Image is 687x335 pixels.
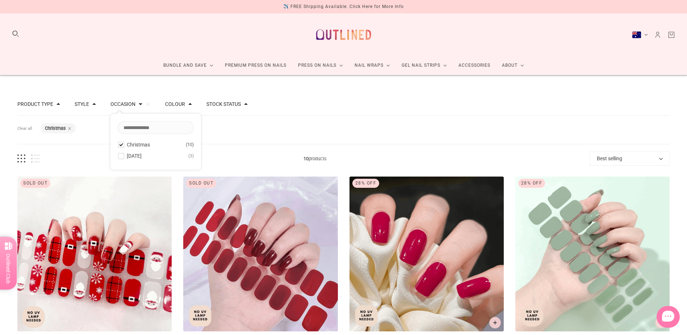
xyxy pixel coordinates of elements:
button: Filter by Style [75,102,89,107]
span: products [40,155,590,162]
button: Best selling [590,152,670,166]
span: 3 [188,152,194,160]
button: Clear all filters [17,123,32,134]
img: A-list-Gel Nail Strips-Outlined [183,177,338,331]
b: Christmas [45,125,66,131]
span: Christmas [127,142,150,148]
a: Account [654,31,662,39]
button: Search [12,30,20,38]
a: Bundle and Save [158,56,219,75]
a: About [496,56,530,75]
a: Press On Nails [292,56,349,75]
a: Gel Nail Strips [396,56,453,75]
a: Outlined [312,19,376,50]
img: North Pole Noel-Gel Nail Strips-Outlined [17,177,172,331]
button: Christmas [45,126,66,131]
span: [DATE] [127,153,142,159]
b: 10 [303,156,309,161]
span: 10 [186,140,194,149]
a: Cart [667,31,675,39]
button: Australia [632,31,648,38]
a: Premium Press On Nails [219,56,292,75]
a: Nail Wraps [349,56,396,75]
button: List view [31,154,40,163]
div: Sold out [186,179,216,188]
div: 28% Off [352,179,380,188]
div: Sold out [20,179,50,188]
a: Accessories [453,56,496,75]
button: Clear filters by Occasion [146,102,151,107]
button: Christmas 10 [118,140,194,149]
button: [DATE] 3 [118,152,194,160]
img: Meadow Mist-Gel Nail Strips-Outlined [515,177,670,331]
button: Filter by Product type [17,102,53,107]
button: Filter by Stock status [206,102,241,107]
button: Add to cart [489,317,501,328]
button: Add to cart [655,317,667,328]
button: Filter by Colour [165,102,185,107]
div: 28% Off [518,179,545,188]
div: ✈️ FREE Shipping Available. Click Here for More Info [283,3,404,11]
button: Filter by Occasion [110,102,135,107]
button: Grid view [17,154,25,163]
